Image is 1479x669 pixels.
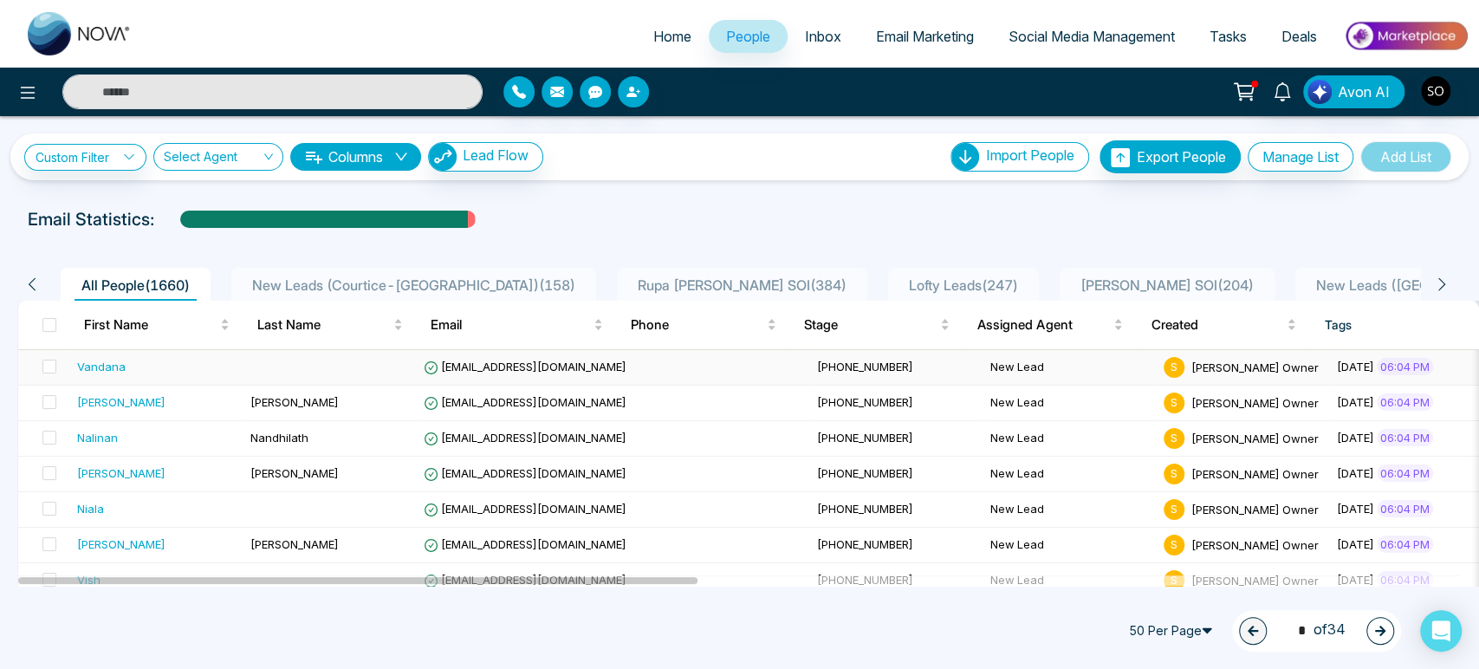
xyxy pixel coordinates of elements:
[859,20,991,53] a: Email Marketing
[1343,16,1469,55] img: Market-place.gif
[1191,395,1319,409] span: [PERSON_NAME] Owner
[1164,428,1184,449] span: S
[290,143,421,171] button: Columnsdown
[1191,360,1319,373] span: [PERSON_NAME] Owner
[1191,573,1319,587] span: [PERSON_NAME] Owner
[1338,81,1390,102] span: Avon AI
[1151,315,1283,335] span: Created
[84,315,217,335] span: First Name
[1377,429,1433,446] span: 06:04 PM
[250,431,308,445] span: Nandhilath
[983,563,1157,599] td: New Lead
[983,528,1157,563] td: New Lead
[28,12,132,55] img: Nova CRM Logo
[726,28,770,45] span: People
[1337,502,1374,516] span: [DATE]
[817,360,913,373] span: [PHONE_NUMBER]
[983,421,1157,457] td: New Lead
[1164,464,1184,484] span: S
[1191,466,1319,480] span: [PERSON_NAME] Owner
[817,395,913,409] span: [PHONE_NUMBER]
[1377,536,1433,553] span: 06:04 PM
[1191,502,1319,516] span: [PERSON_NAME] Owner
[817,502,913,516] span: [PHONE_NUMBER]
[463,146,529,164] span: Lead Flow
[1337,431,1374,445] span: [DATE]
[394,150,408,164] span: down
[1307,80,1332,104] img: Lead Flow
[1337,395,1374,409] span: [DATE]
[250,395,339,409] span: [PERSON_NAME]
[28,206,154,232] p: Email Statistics:
[788,20,859,53] a: Inbox
[817,573,913,587] span: [PHONE_NUMBER]
[1377,571,1433,588] span: 06:04 PM
[876,28,974,45] span: Email Marketing
[245,276,582,294] span: New Leads (Courtice-[GEOGRAPHIC_DATA]) ( 158 )
[1164,393,1184,413] span: S
[429,143,457,171] img: Lead Flow
[1137,301,1310,349] th: Created
[817,537,913,551] span: [PHONE_NUMBER]
[1121,617,1225,645] span: 50 Per Page
[1420,610,1462,652] div: Open Intercom Messenger
[77,536,165,553] div: [PERSON_NAME]
[902,276,1025,294] span: Lofty Leads ( 247 )
[983,457,1157,492] td: New Lead
[1377,358,1433,375] span: 06:04 PM
[986,146,1074,164] span: Import People
[431,315,590,335] span: Email
[636,20,709,53] a: Home
[1264,20,1334,53] a: Deals
[77,429,118,446] div: Nalinan
[617,301,790,349] th: Phone
[1100,140,1241,173] button: Export People
[1337,360,1374,373] span: [DATE]
[709,20,788,53] a: People
[424,537,626,551] span: [EMAIL_ADDRESS][DOMAIN_NAME]
[1337,537,1374,551] span: [DATE]
[424,466,626,480] span: [EMAIL_ADDRESS][DOMAIN_NAME]
[631,315,763,335] span: Phone
[421,142,543,172] a: Lead FlowLead Flow
[631,276,853,294] span: Rupa [PERSON_NAME] SOI ( 384 )
[804,315,937,335] span: Stage
[1248,142,1353,172] button: Manage List
[250,466,339,480] span: [PERSON_NAME]
[1421,76,1450,106] img: User Avatar
[805,28,841,45] span: Inbox
[424,502,626,516] span: [EMAIL_ADDRESS][DOMAIN_NAME]
[428,142,543,172] button: Lead Flow
[817,466,913,480] span: [PHONE_NUMBER]
[24,144,146,171] a: Custom Filter
[1074,276,1261,294] span: [PERSON_NAME] SOI ( 204 )
[1164,570,1184,591] span: S
[77,393,165,411] div: [PERSON_NAME]
[75,276,197,294] span: All People ( 1660 )
[243,301,417,349] th: Last Name
[424,431,626,445] span: [EMAIL_ADDRESS][DOMAIN_NAME]
[417,301,617,349] th: Email
[983,350,1157,386] td: New Lead
[1164,535,1184,555] span: S
[1337,466,1374,480] span: [DATE]
[424,395,626,409] span: [EMAIL_ADDRESS][DOMAIN_NAME]
[1281,28,1317,45] span: Deals
[1137,148,1226,166] span: Export People
[1377,500,1433,517] span: 06:04 PM
[790,301,963,349] th: Stage
[817,431,913,445] span: [PHONE_NUMBER]
[977,315,1110,335] span: Assigned Agent
[1192,20,1264,53] a: Tasks
[424,360,626,373] span: [EMAIL_ADDRESS][DOMAIN_NAME]
[424,573,626,587] span: [EMAIL_ADDRESS][DOMAIN_NAME]
[1164,499,1184,520] span: S
[983,492,1157,528] td: New Lead
[1377,393,1433,411] span: 06:04 PM
[1303,75,1404,108] button: Avon AI
[250,537,339,551] span: [PERSON_NAME]
[963,301,1137,349] th: Assigned Agent
[991,20,1192,53] a: Social Media Management
[1337,573,1374,587] span: [DATE]
[257,315,390,335] span: Last Name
